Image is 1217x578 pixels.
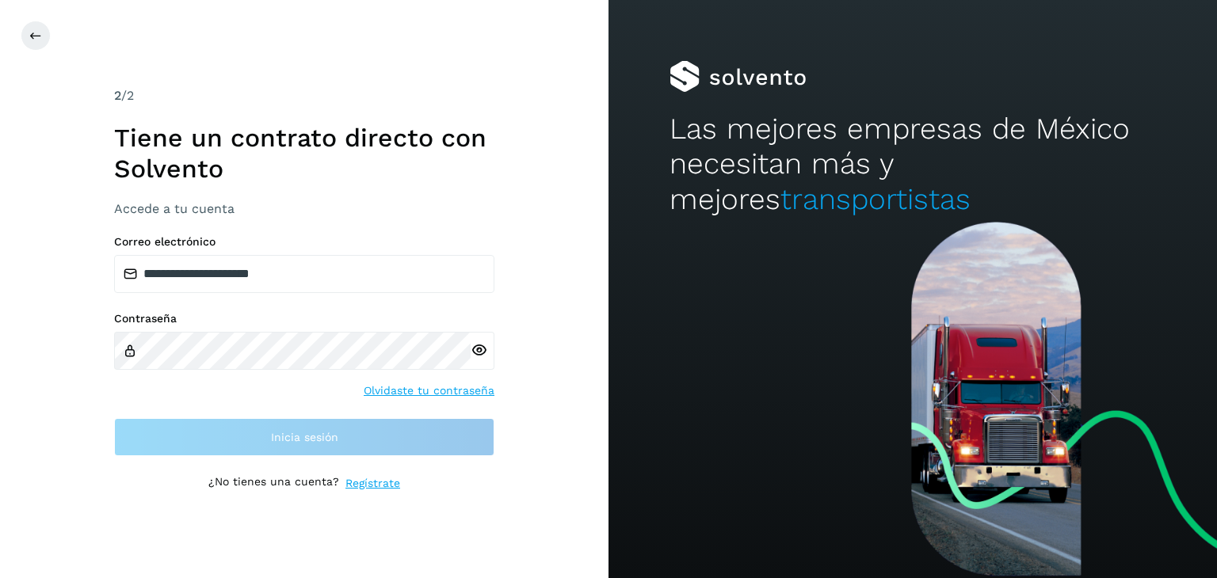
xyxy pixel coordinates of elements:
[114,418,494,456] button: Inicia sesión
[208,475,339,492] p: ¿No tienes una cuenta?
[114,123,494,184] h1: Tiene un contrato directo con Solvento
[364,382,494,399] a: Olvidaste tu contraseña
[114,86,494,105] div: /2
[114,312,494,325] label: Contraseña
[271,432,338,443] span: Inicia sesión
[114,201,494,216] h3: Accede a tu cuenta
[780,182,971,216] span: transportistas
[114,235,494,249] label: Correo electrónico
[114,88,121,103] span: 2
[670,112,1156,217] h2: Las mejores empresas de México necesitan más y mejores
[345,475,400,492] a: Regístrate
